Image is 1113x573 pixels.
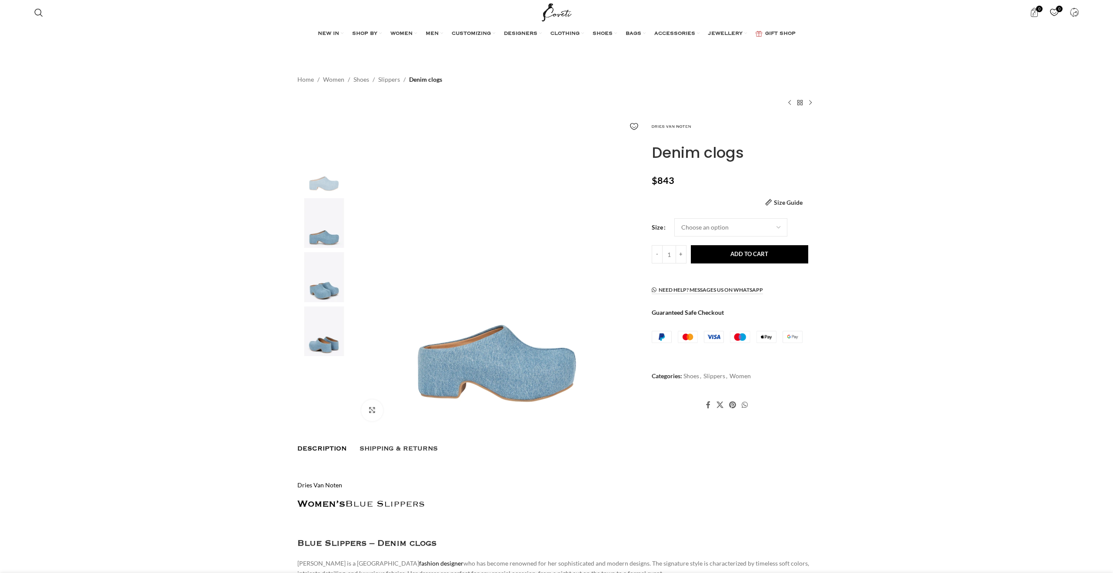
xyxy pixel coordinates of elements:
span: $ [652,175,657,186]
span: ACCESSORIES [654,30,695,37]
a: 0 [1045,4,1063,21]
div: My Wishlist [1045,4,1063,21]
span: GIFT SHOP [765,30,796,37]
nav: Breadcrumb [297,75,442,84]
strong: Women’s [297,501,345,507]
a: Need help? Messages us on WhatsApp [652,287,763,294]
input: Product quantity [663,245,676,263]
span: BAGS [626,30,641,37]
a: Shoes [353,75,369,84]
a: WhatsApp social link [739,398,751,411]
a: Home [297,75,314,84]
a: MEN [426,25,443,42]
a: Site logo [540,8,574,15]
a: 0 [1025,4,1043,21]
label: Size [652,223,666,232]
span: CUSTOMIZING [452,30,491,37]
a: DESIGNERS [504,25,542,42]
span: WOMEN [390,30,413,37]
a: X social link [713,398,726,411]
a: Previous product [784,98,795,108]
h3: Blue Slippers – Denim clogs [297,537,816,550]
span: Shipping & Returns [360,445,438,452]
span: JEWELLERY [708,30,743,37]
span: Categories: [652,372,682,380]
h1: Denim clogs [652,144,816,162]
span: SHOES [593,30,613,37]
a: NEW IN [318,25,343,42]
a: Dries Van Noten [297,481,342,489]
a: Facebook social link [703,398,713,411]
span: MEN [426,30,439,37]
a: fashion designer [419,560,463,567]
img: Dries-Van-Noten-Denim-clogs-scaled66272_nobg [355,144,639,428]
img: Dries Van Noten shoes [297,198,350,248]
input: - [652,245,663,263]
h2: Blue Slippers [297,499,816,510]
a: Pinterest social link [726,398,739,411]
span: Description [297,445,347,452]
a: GIFT SHOP [756,25,796,42]
img: Denim clogs [297,144,350,194]
a: Slippers [703,372,725,380]
img: Dries Van Noten [652,125,691,128]
img: GiftBag [756,31,762,37]
div: Main navigation [30,25,1083,42]
span: 0 [1036,6,1043,12]
button: Add to cart [691,245,808,263]
a: Women [730,372,751,380]
span: 0 [1056,6,1063,12]
strong: Guaranteed Safe Checkout [652,309,724,316]
span: DESIGNERS [504,30,537,37]
bdi: 843 [652,175,674,186]
span: NEW IN [318,30,339,37]
a: WOMEN [390,25,417,42]
a: Shoes [683,372,699,380]
span: SHOP BY [352,30,377,37]
span: Denim clogs [409,75,442,84]
a: BAGS [626,25,646,42]
img: guaranteed-safe-checkout-bordered.j [652,331,803,343]
a: JEWELLERY [708,25,747,42]
input: + [676,245,686,263]
a: CLOTHING [550,25,584,42]
a: Slippers [378,75,400,84]
a: CUSTOMIZING [452,25,495,42]
span: CLOTHING [550,30,580,37]
img: Dries Van Noten dress [297,306,350,356]
a: Search [30,4,47,21]
span: , [700,371,701,381]
a: SHOP BY [352,25,382,42]
a: Women [323,75,344,84]
a: Next product [805,98,816,108]
img: Dries Van Noten boots [297,252,350,302]
span: , [726,371,727,381]
a: ACCESSORIES [654,25,700,42]
a: SHOES [593,25,617,42]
